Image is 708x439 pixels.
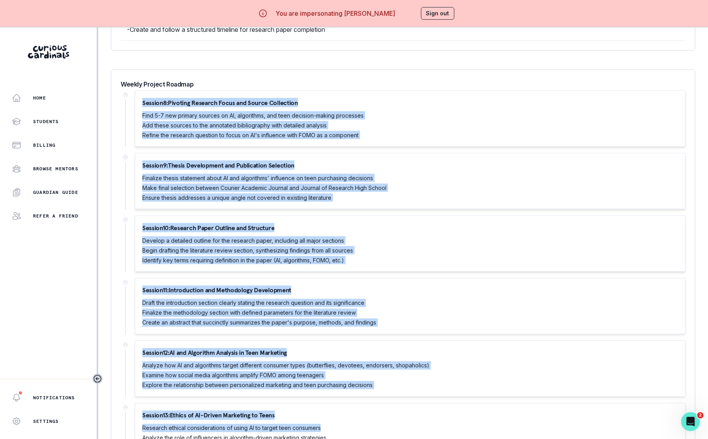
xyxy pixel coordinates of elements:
[142,319,376,327] p: Create an abstract that succinctly summarizes the paper's purpose, methods, and findings
[142,111,364,120] p: Find 5-7 new primary sources on AI, algorithms, and teen decision-making processes
[33,118,59,125] p: Students
[142,286,291,295] p: Session 11 : Introduction and Methodology Development
[142,160,294,170] p: Session 9 : Thesis Development and Publication Selection
[142,348,287,358] p: Session 12 : AI and Algorithm Analysis in Teen Marketing
[142,98,298,107] p: Session 8 : Pivoting Research Focus and Source Collection
[33,213,78,219] p: Refer a friend
[33,142,55,148] p: Billing
[421,7,454,20] button: Sign out
[142,236,353,245] p: Develop a detailed outline for the research paper, including all major sections
[276,9,395,18] p: You are impersonating [PERSON_NAME]
[142,194,386,202] p: Ensure thesis addresses a unique angle not covered in existing literature
[142,256,353,264] p: Identify key terms requiring definition in the paper (AI, algorithms, FOMO, etc.)
[142,184,386,192] p: Make final selection between Courier Academic Journal and Journal of Research High School
[142,299,376,307] p: Draft the introduction section clearly stating the research question and its significance
[142,131,364,139] p: Refine the research question to focus on AI's influence with FOMO as a component
[33,395,75,401] p: Notifications
[33,418,59,424] p: Settings
[142,309,376,317] p: Finalize the methodology section with defined parameters for the literature review
[33,189,78,196] p: Guardian Guide
[142,246,353,255] p: Begin drafting the literature review section, synthesizing findings from all sources
[33,166,78,172] p: Browse Mentors
[142,223,274,232] p: Session 10 : Research Paper Outline and Structure
[92,374,103,384] button: Toggle sidebar
[28,45,69,59] img: Curious Cardinals Logo
[127,25,679,34] p: - Create and follow a structured timeline for research paper completion
[142,371,429,380] p: Examine how social media algorithms amplify FOMO among teenagers
[142,121,364,129] p: Add these sources to the annotated bibliography with detailed analysis
[121,79,193,89] p: Weekly Project Roadmap
[142,174,386,182] p: Finalize thesis statement about AI and algorithms' influence on teen purchasing decisions
[142,381,429,389] p: Explore the relationship between personalized marketing and teen purchasing decisions
[697,412,704,419] span: 2
[681,412,700,431] iframe: Intercom live chat
[142,424,383,432] p: Research ethical considerations of using AI to target teen consumers
[142,411,275,420] p: Session 13 : Ethics of AI-Driven Marketing to Teens
[142,362,429,370] p: Analyze how AI and algorithms target different consumer types (butterflies, devotees, endorsers, ...
[33,95,46,101] p: Home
